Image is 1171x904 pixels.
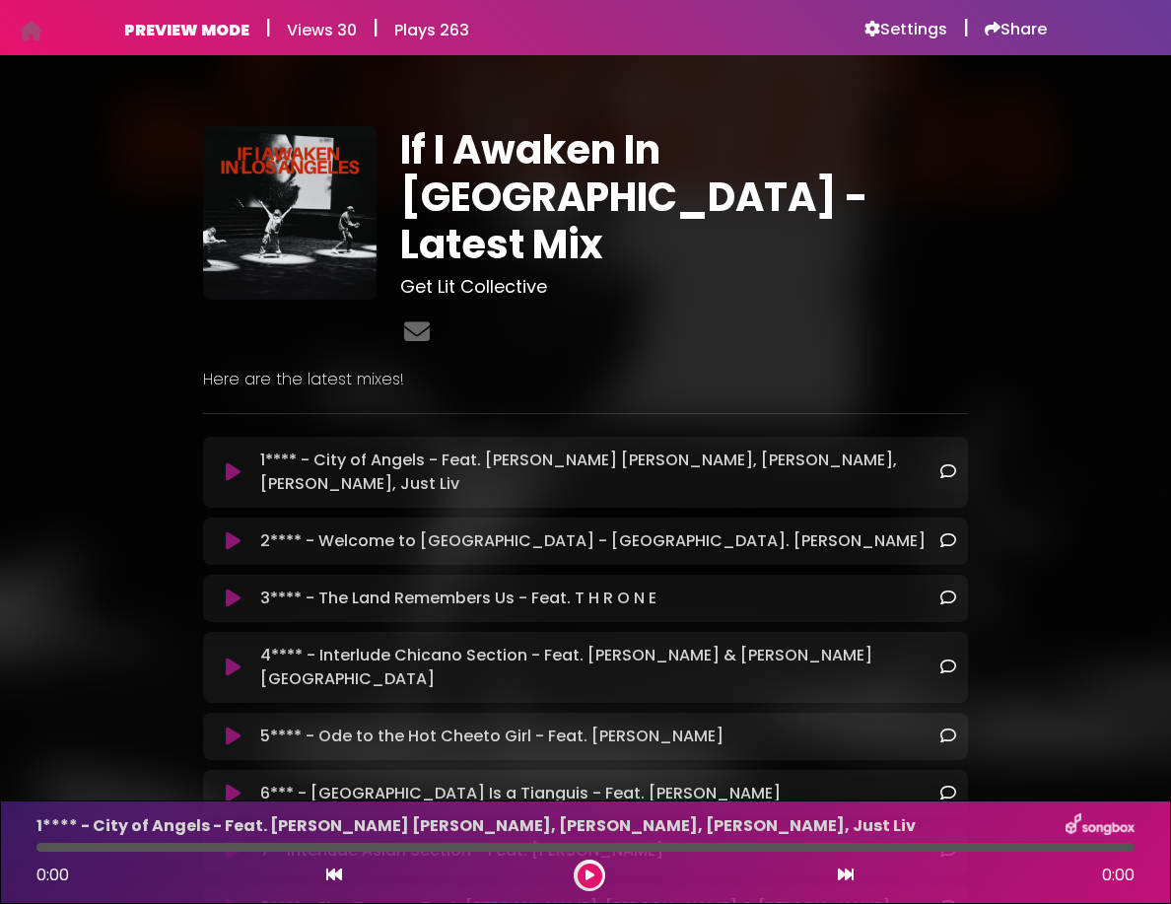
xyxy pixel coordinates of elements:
a: Settings [864,20,947,39]
h6: Views 30 [287,21,357,39]
p: 1**** - City of Angels - Feat. [PERSON_NAME] [PERSON_NAME], [PERSON_NAME], [PERSON_NAME], Just Liv [260,449,940,496]
a: Share [985,20,1047,39]
p: Here are the latest mixes! [203,368,968,391]
img: songbox-logo-white.png [1066,813,1135,839]
img: jpqCGvsiRDGDrW28OCCq [203,126,377,300]
h5: | [373,16,379,39]
p: 6*** - [GEOGRAPHIC_DATA] Is a Tianguis - Feat. [PERSON_NAME] [260,782,781,805]
h3: Get Lit Collective [400,276,968,298]
h6: PREVIEW MODE [124,21,249,39]
h5: | [265,16,271,39]
span: 0:00 [36,864,69,886]
p: 2**** - Welcome to [GEOGRAPHIC_DATA] - [GEOGRAPHIC_DATA]. [PERSON_NAME] [260,529,926,553]
p: 3**** - The Land Remembers Us - Feat. T H R O N E [260,587,656,610]
p: 5**** - Ode to the Hot Cheeto Girl - Feat. [PERSON_NAME] [260,725,723,748]
p: 1**** - City of Angels - Feat. [PERSON_NAME] [PERSON_NAME], [PERSON_NAME], [PERSON_NAME], Just Liv [36,814,916,838]
h5: | [963,16,969,39]
h6: Plays 263 [394,21,469,39]
span: 0:00 [1102,864,1135,887]
h1: If I Awaken In [GEOGRAPHIC_DATA] - Latest Mix [400,126,968,268]
p: 4**** - Interlude Chicano Section - Feat. [PERSON_NAME] & [PERSON_NAME][GEOGRAPHIC_DATA] [260,644,940,691]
